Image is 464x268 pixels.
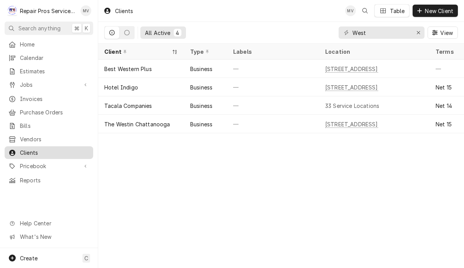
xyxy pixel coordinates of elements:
div: — [227,60,319,78]
div: Labels [233,48,313,56]
span: Home [20,40,89,48]
span: What's New [20,233,89,241]
button: Erase input [412,26,425,39]
a: Reports [5,174,93,187]
a: Home [5,38,93,51]
a: Bills [5,119,93,132]
div: Table [390,7,405,15]
span: New Client [423,7,455,15]
div: Type [190,48,219,56]
a: Calendar [5,51,93,64]
a: Purchase Orders [5,106,93,119]
div: MV [345,5,356,16]
span: Bills [20,122,89,130]
div: Net 15 [436,83,452,91]
div: Business [190,65,212,73]
span: Vendors [20,135,89,143]
div: Hotel Indigo [104,83,138,91]
a: Estimates [5,65,93,78]
div: Business [190,102,212,110]
span: Create [20,255,38,261]
div: The Westin Chattanooga [104,120,170,128]
span: K [85,24,88,32]
a: Clients [5,146,93,159]
span: Clients [20,149,89,157]
div: All Active [145,29,171,37]
div: R [7,5,18,16]
span: Pricebook [20,162,78,170]
button: Open search [359,5,371,17]
span: Estimates [20,67,89,75]
a: Vendors [5,133,93,146]
span: ⌘ [74,24,79,32]
div: Location [325,48,423,56]
a: Invoices [5,93,93,105]
span: Jobs [20,81,78,89]
div: — [227,96,319,115]
span: Reports [20,176,89,184]
span: Calendar [20,54,89,62]
span: Search anything [18,24,61,32]
span: View [439,29,454,37]
div: Tacala Companies [104,102,152,110]
div: Mindy Volker's Avatar [345,5,356,16]
span: Purchase Orders [20,108,89,116]
a: Go to What's New [5,230,93,243]
a: Go to Help Center [5,217,93,230]
a: Go to Pricebook [5,160,93,172]
div: Net 14 [436,102,452,110]
span: Invoices [20,95,89,103]
input: Keyword search [352,26,410,39]
button: New Client [413,5,458,17]
div: Mindy Volker's Avatar [81,5,91,16]
button: View [428,26,458,39]
div: 33 Service Locations [325,102,379,110]
div: Repair Pros Services Inc's Avatar [7,5,18,16]
div: — [227,78,319,96]
div: Best Western Plus [104,65,152,73]
div: Repair Pros Services Inc [20,7,76,15]
div: Client [104,48,170,56]
div: Business [190,120,212,128]
span: Help Center [20,219,89,227]
a: Go to Jobs [5,78,93,91]
button: Search anything⌘K [5,22,93,35]
div: — [227,115,319,133]
div: Net 15 [436,120,452,128]
div: MV [81,5,91,16]
div: Business [190,83,212,91]
span: C [84,254,88,262]
div: 4 [175,29,180,37]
